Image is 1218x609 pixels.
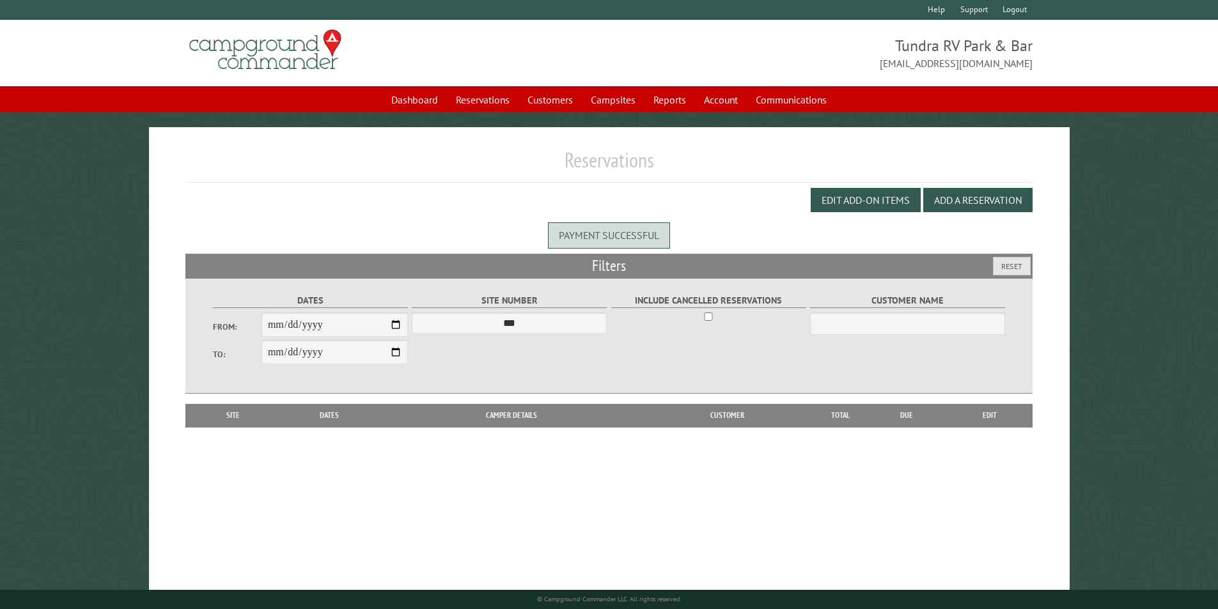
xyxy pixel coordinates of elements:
button: Add a Reservation [923,188,1033,212]
th: Dates [275,404,384,427]
a: Campsites [583,88,643,112]
h1: Reservations [185,148,1033,183]
a: Customers [520,88,581,112]
small: © Campground Commander LLC. All rights reserved. [537,595,682,603]
th: Edit [947,404,1033,427]
th: Due [866,404,947,427]
th: Total [815,404,866,427]
label: Dates [213,293,408,308]
img: Campground Commander [185,25,345,75]
label: To: [213,348,262,360]
th: Customer [639,404,815,427]
label: From: [213,321,262,333]
button: Edit Add-on Items [811,188,921,212]
button: Reset [993,257,1031,275]
th: Site [192,404,275,427]
a: Account [696,88,746,112]
a: Reservations [448,88,517,112]
span: Tundra RV Park & Bar [EMAIL_ADDRESS][DOMAIN_NAME] [609,35,1033,71]
label: Site Number [412,293,607,308]
label: Include Cancelled Reservations [611,293,806,308]
a: Communications [748,88,834,112]
label: Customer Name [810,293,1005,308]
a: Dashboard [384,88,446,112]
h2: Filters [185,254,1033,278]
a: Reports [646,88,694,112]
div: Payment successful [548,222,670,248]
th: Camper Details [384,404,639,427]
